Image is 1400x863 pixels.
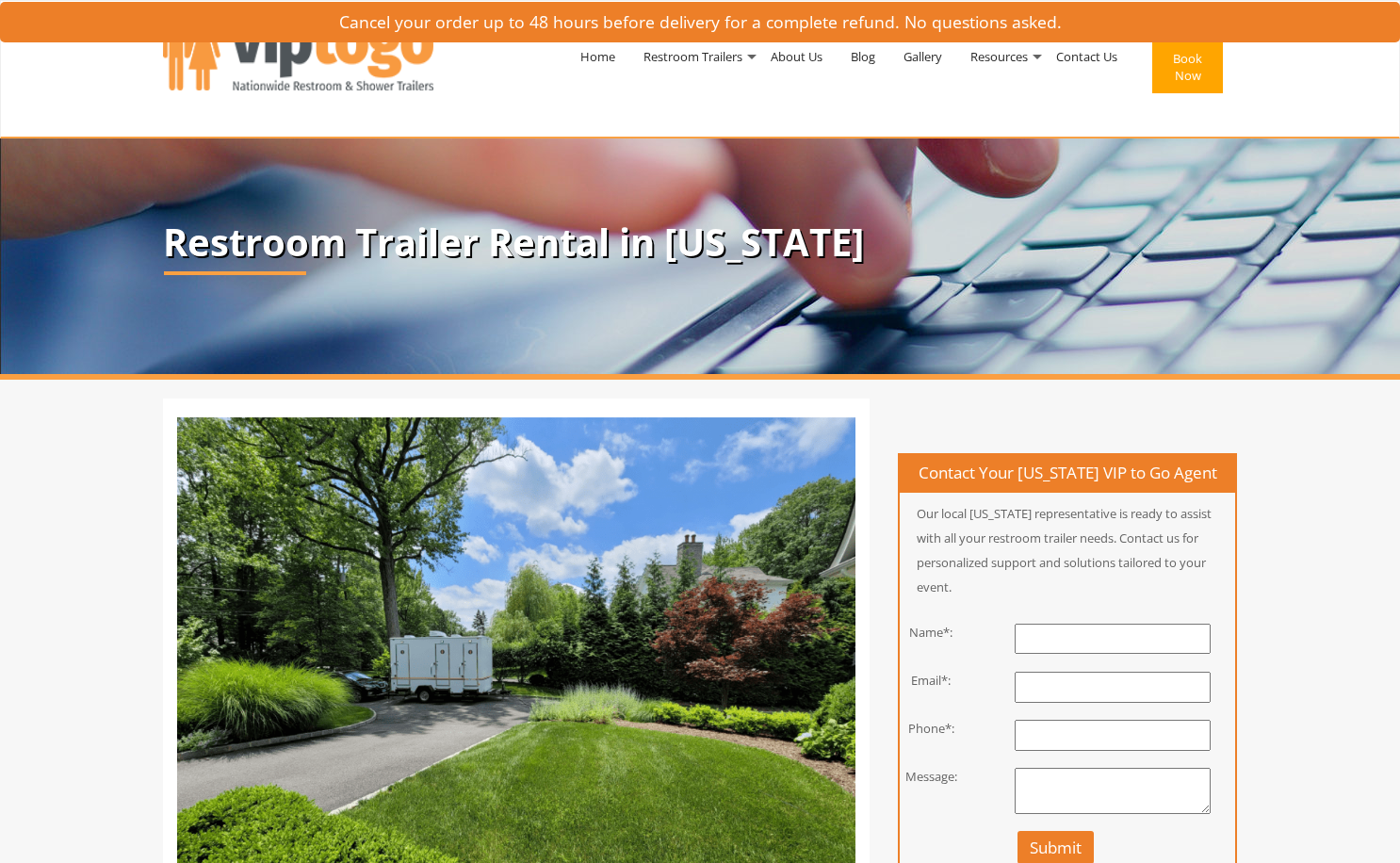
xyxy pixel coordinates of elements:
a: Blog [837,8,889,106]
a: Home [566,8,629,106]
img: VIPTOGO [163,13,433,90]
a: Resources [956,8,1042,106]
div: Message: [886,768,977,786]
button: Book Now [1152,41,1223,93]
p: Our local [US_STATE] representative is ready to assist with all your restroom trailer needs. Cont... [900,501,1235,599]
a: Book Now [1131,8,1237,134]
div: Email*: [886,672,977,690]
a: Restroom Trailers [629,8,757,106]
p: Restroom Trailer Rental in [US_STATE] [163,221,1237,263]
div: Phone*: [886,720,977,738]
div: Name*: [886,624,977,642]
a: Contact Us [1042,8,1131,106]
a: Gallery [889,8,956,106]
h4: Contact Your [US_STATE] VIP to Go Agent [900,455,1235,493]
a: About Us [757,8,837,106]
